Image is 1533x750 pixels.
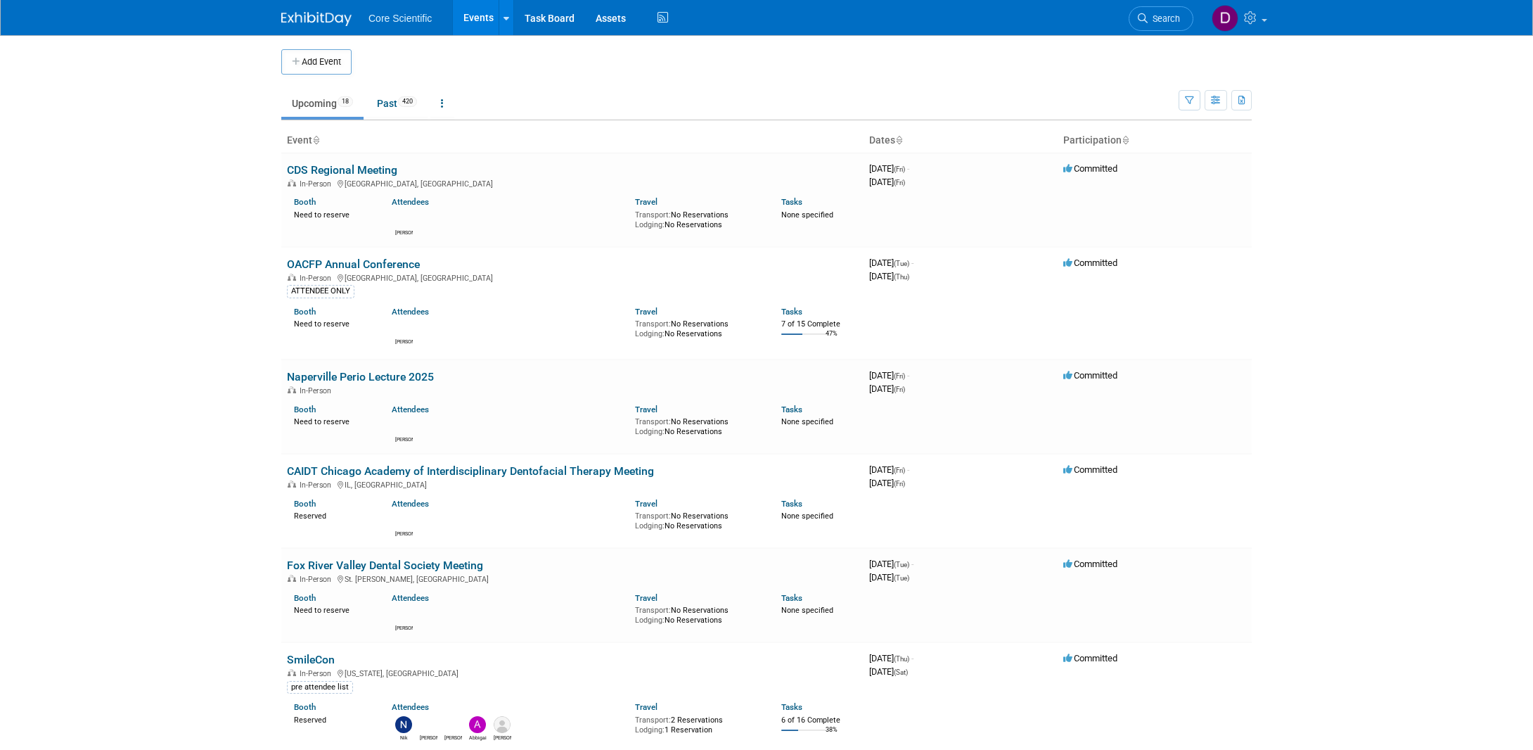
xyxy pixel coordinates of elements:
[294,713,371,725] div: Reserved
[894,273,909,281] span: (Thu)
[781,307,802,317] a: Tasks
[469,716,486,733] img: Abbigail Belshe
[395,211,412,228] img: Robert Dittmann
[287,258,420,271] a: OACFP Annual Conference
[907,464,909,475] span: -
[1063,258,1117,268] span: Committed
[911,653,913,663] span: -
[395,733,413,742] div: Nik Koelblinger
[1063,653,1117,663] span: Committed
[894,260,909,267] span: (Tue)
[398,96,417,107] span: 420
[894,372,905,380] span: (Fri)
[287,163,397,177] a: CDS Regional Meeting
[294,307,316,317] a: Booth
[635,220,665,229] span: Lodging:
[635,499,658,509] a: Travel
[894,179,905,186] span: (Fri)
[294,593,316,603] a: Booth
[781,511,833,521] span: None specified
[864,129,1058,153] th: Dates
[635,307,658,317] a: Travel
[288,481,296,488] img: In-Person Event
[1129,6,1193,31] a: Search
[894,574,909,582] span: (Tue)
[907,370,909,381] span: -
[635,725,665,735] span: Lodging:
[287,681,353,694] div: pre attendee list
[869,559,913,569] span: [DATE]
[287,667,858,678] div: [US_STATE], [GEOGRAPHIC_DATA]
[781,210,833,220] span: None specified
[395,512,412,529] img: Robert Dittmann
[826,330,838,349] td: 47%
[281,49,352,75] button: Add Event
[781,197,802,207] a: Tasks
[869,478,905,488] span: [DATE]
[869,383,905,394] span: [DATE]
[895,134,902,146] a: Sort by Start Date
[288,386,296,393] img: In-Person Event
[300,179,335,189] span: In-Person
[392,197,429,207] a: Attendees
[368,13,432,24] span: Core Scientific
[288,179,296,186] img: In-Person Event
[635,417,671,426] span: Transport:
[635,603,760,625] div: No Reservations No Reservations
[635,414,760,436] div: No Reservations No Reservations
[281,129,864,153] th: Event
[366,90,428,117] a: Past420
[635,210,671,220] span: Transport:
[395,418,412,435] img: Robert Dittmann
[281,12,352,26] img: ExhibitDay
[287,464,654,478] a: CAIDT Chicago Academy of Interdisciplinary Dentofacial Therapy Meeting
[894,386,905,393] span: (Fri)
[420,733,437,742] div: James Belshe
[287,370,434,383] a: Naperville Perio Lecture 2025
[894,165,905,173] span: (Fri)
[894,466,905,474] span: (Fri)
[635,616,665,625] span: Lodging:
[826,726,838,745] td: 38%
[869,163,909,174] span: [DATE]
[635,317,760,338] div: No Reservations No Reservations
[1122,134,1129,146] a: Sort by Participation Type
[294,197,316,207] a: Booth
[781,716,858,725] div: 6 of 16 Complete
[1063,370,1117,381] span: Committed
[392,405,429,414] a: Attendees
[287,478,858,490] div: IL, [GEOGRAPHIC_DATA]
[288,669,296,676] img: In-Person Event
[635,606,671,615] span: Transport:
[294,499,316,509] a: Booth
[294,317,371,329] div: Need to reserve
[294,405,316,414] a: Booth
[635,427,665,436] span: Lodging:
[781,319,858,329] div: 7 of 15 Complete
[281,90,364,117] a: Upcoming18
[392,593,429,603] a: Attendees
[1063,559,1117,569] span: Committed
[287,272,858,283] div: [GEOGRAPHIC_DATA], [GEOGRAPHIC_DATA]
[294,603,371,616] div: Need to reserve
[392,307,429,317] a: Attendees
[781,417,833,426] span: None specified
[781,593,802,603] a: Tasks
[494,733,511,742] div: Alex Belshe
[494,716,511,733] img: Alex Belshe
[395,228,413,236] div: Robert Dittmann
[894,668,908,676] span: (Sat)
[635,702,658,712] a: Travel
[894,655,909,663] span: (Thu)
[300,481,335,490] span: In-Person
[635,716,671,725] span: Transport:
[294,509,371,521] div: Reserved
[781,702,802,712] a: Tasks
[635,593,658,603] a: Travel
[1058,129,1252,153] th: Participation
[338,96,353,107] span: 18
[869,464,909,475] span: [DATE]
[911,258,913,268] span: -
[395,320,412,337] img: Mike McKenna
[781,405,802,414] a: Tasks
